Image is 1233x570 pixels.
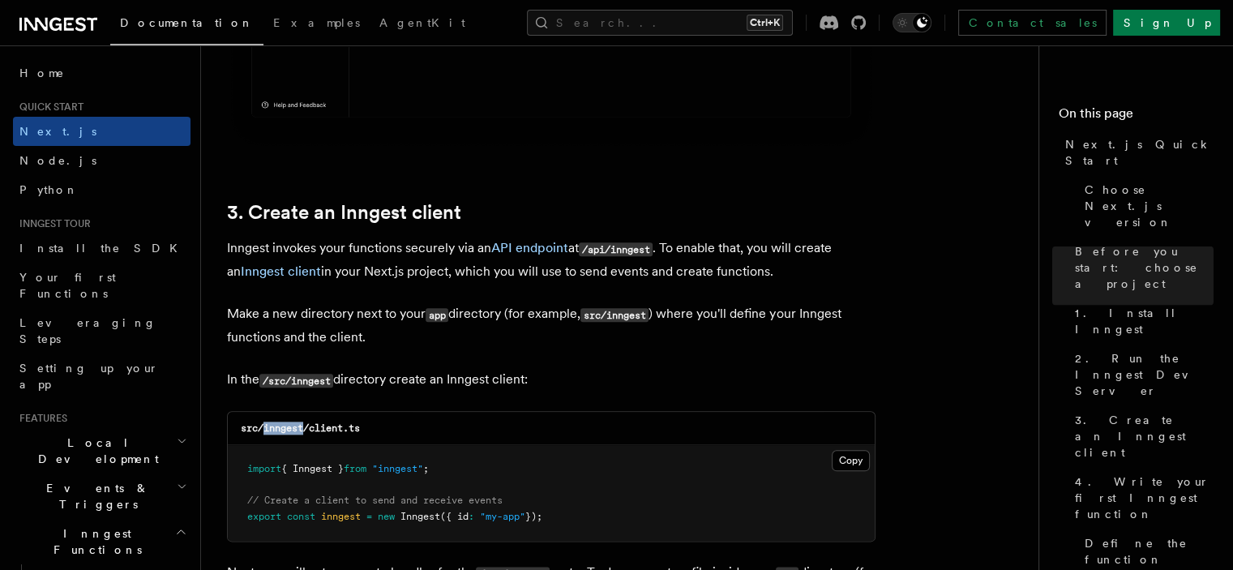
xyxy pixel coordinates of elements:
[1065,136,1214,169] span: Next.js Quick Start
[19,271,116,300] span: Your first Functions
[241,264,321,279] a: Inngest client
[1078,175,1214,237] a: Choose Next.js version
[13,58,191,88] a: Home
[13,101,83,114] span: Quick start
[426,308,448,322] code: app
[372,463,423,474] span: "inngest"
[440,511,469,522] span: ({ id
[273,16,360,29] span: Examples
[525,511,542,522] span: });
[1059,104,1214,130] h4: On this page
[1075,305,1214,337] span: 1. Install Inngest
[378,511,395,522] span: new
[263,5,370,44] a: Examples
[247,511,281,522] span: export
[370,5,475,44] a: AgentKit
[1085,535,1214,568] span: Define the function
[958,10,1107,36] a: Contact sales
[13,217,91,230] span: Inngest tour
[1075,412,1214,461] span: 3. Create an Inngest client
[1075,350,1214,399] span: 2. Run the Inngest Dev Server
[13,354,191,399] a: Setting up your app
[227,368,876,392] p: In the directory create an Inngest client:
[321,511,361,522] span: inngest
[13,525,175,558] span: Inngest Functions
[19,316,156,345] span: Leveraging Steps
[120,16,254,29] span: Documentation
[366,511,372,522] span: =
[241,422,360,434] code: src/inngest/client.ts
[747,15,783,31] kbd: Ctrl+K
[1068,237,1214,298] a: Before you start: choose a project
[469,511,474,522] span: :
[832,450,870,471] button: Copy
[13,428,191,474] button: Local Development
[13,234,191,263] a: Install the SDK
[13,474,191,519] button: Events & Triggers
[227,201,461,224] a: 3. Create an Inngest client
[1075,243,1214,292] span: Before you start: choose a project
[247,463,281,474] span: import
[227,302,876,349] p: Make a new directory next to your directory (for example, ) where you'll define your Inngest func...
[1068,298,1214,344] a: 1. Install Inngest
[1085,182,1214,230] span: Choose Next.js version
[19,125,96,138] span: Next.js
[527,10,793,36] button: Search...Ctrl+K
[400,511,440,522] span: Inngest
[344,463,366,474] span: from
[1075,474,1214,522] span: 4. Write your first Inngest function
[19,362,159,391] span: Setting up your app
[259,374,333,388] code: /src/inngest
[580,308,649,322] code: src/inngest
[1068,405,1214,467] a: 3. Create an Inngest client
[13,435,177,467] span: Local Development
[893,13,931,32] button: Toggle dark mode
[13,308,191,354] a: Leveraging Steps
[480,511,525,522] span: "my-app"
[19,65,65,81] span: Home
[19,154,96,167] span: Node.js
[1068,467,1214,529] a: 4. Write your first Inngest function
[247,495,503,506] span: // Create a client to send and receive events
[110,5,263,45] a: Documentation
[423,463,429,474] span: ;
[1113,10,1220,36] a: Sign Up
[13,117,191,146] a: Next.js
[13,263,191,308] a: Your first Functions
[1068,344,1214,405] a: 2. Run the Inngest Dev Server
[227,237,876,283] p: Inngest invokes your functions securely via an at . To enable that, you will create an in your Ne...
[13,412,67,425] span: Features
[379,16,465,29] span: AgentKit
[579,242,653,256] code: /api/inngest
[19,242,187,255] span: Install the SDK
[13,480,177,512] span: Events & Triggers
[491,240,568,255] a: API endpoint
[287,511,315,522] span: const
[1059,130,1214,175] a: Next.js Quick Start
[13,175,191,204] a: Python
[13,519,191,564] button: Inngest Functions
[281,463,344,474] span: { Inngest }
[13,146,191,175] a: Node.js
[19,183,79,196] span: Python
